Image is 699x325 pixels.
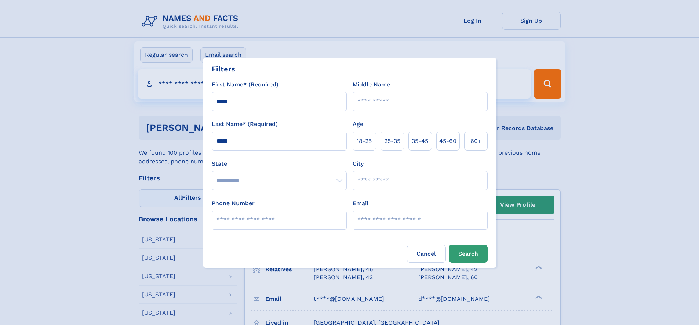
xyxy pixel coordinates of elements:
span: 35‑45 [412,137,428,145]
label: Middle Name [353,80,390,89]
label: City [353,159,364,168]
label: First Name* (Required) [212,80,278,89]
span: 60+ [470,137,481,145]
label: Last Name* (Required) [212,120,278,129]
span: 18‑25 [357,137,372,145]
label: Email [353,199,368,208]
label: Cancel [407,245,446,263]
label: Phone Number [212,199,255,208]
label: Age [353,120,363,129]
label: State [212,159,347,168]
button: Search [449,245,488,263]
span: 45‑60 [439,137,456,145]
div: Filters [212,63,235,74]
span: 25‑35 [384,137,400,145]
